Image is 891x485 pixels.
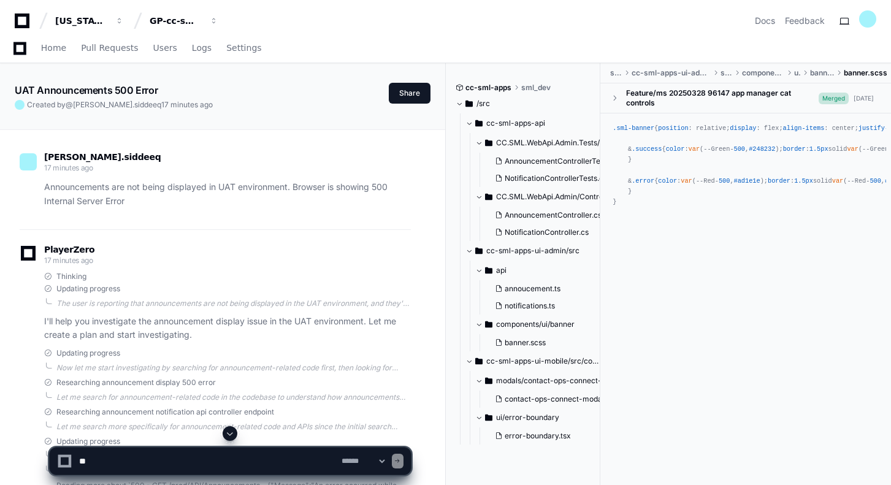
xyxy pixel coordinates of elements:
[44,152,161,162] span: [PERSON_NAME].siddeeq
[485,189,492,204] svg: Directory
[626,88,819,108] div: Feature/ms 20250328 96147 app manager cat controls
[749,145,775,153] span: #248232
[226,34,261,63] a: Settings
[56,299,411,308] div: The user is reporting that announcements are not being displayed in the UAT environment, and they...
[490,334,594,351] button: banner.scss
[721,68,732,78] span: src
[844,68,887,78] span: banner.scss
[50,10,129,32] button: [US_STATE] Pacific
[496,138,611,148] span: CC.SML.WebApi.Admin.Tests/Controllers
[734,145,745,153] span: 500
[783,145,806,153] span: border
[486,246,579,256] span: cc-sml-apps-ui-admin/src
[505,210,602,220] span: AnnouncementController.cs
[490,207,604,224] button: AnnouncementController.cs
[496,265,507,275] span: api
[475,116,483,131] svg: Directory
[496,192,611,202] span: CC.SML.WebApi.Admin/Controllers
[55,15,108,27] div: [US_STATE] Pacific
[389,83,430,104] button: Share
[81,44,138,52] span: Pull Requests
[475,408,611,427] button: ui/error-boundary
[521,83,551,93] span: sml_dev
[496,319,575,329] span: components/ui/banner
[44,256,93,265] span: 17 minutes ago
[734,177,760,185] span: #ad1e1e
[486,118,545,128] span: cc-sml-apps-api
[161,100,213,109] span: 17 minutes ago
[465,351,602,371] button: cc-sml-apps-ui-mobile/src/components
[681,177,692,185] span: var
[44,180,411,208] p: Announcements are not being displayed in UAT environment. Browser is showing 500 Internal Server ...
[854,94,874,103] div: [DATE]
[56,378,216,388] span: Researching announcement display 500 error
[81,34,138,63] a: Pull Requests
[490,391,614,408] button: contact-ops-connect-modal.tsx
[226,44,261,52] span: Settings
[505,227,589,237] span: NotificationController.cs
[505,156,620,166] span: AnnouncementControllerTests.cs
[475,261,602,280] button: api
[768,177,790,185] span: border
[485,410,492,425] svg: Directory
[150,15,202,27] div: GP-cc-sml-apps
[41,44,66,52] span: Home
[496,376,611,386] span: modals/contact-ops-connect-modal
[485,263,492,278] svg: Directory
[809,145,828,153] span: 1.5px
[689,145,700,153] span: var
[794,177,813,185] span: 1.5px
[785,15,825,27] button: Feedback
[485,136,492,150] svg: Directory
[794,68,800,78] span: ui
[192,44,212,52] span: Logs
[15,84,158,96] app-text-character-animate: UAT Announcements 500 Error
[632,177,654,185] span: .error
[810,68,834,78] span: banner
[456,94,592,113] button: /src
[490,297,594,315] button: notifications.ts
[475,354,483,369] svg: Directory
[27,100,213,110] span: Created by
[465,83,511,93] span: cc-sml-apps
[496,413,559,422] span: ui/error-boundary
[485,373,492,388] svg: Directory
[475,315,602,334] button: components/ui/banner
[832,177,843,185] span: var
[475,243,483,258] svg: Directory
[465,96,473,111] svg: Directory
[465,241,602,261] button: cc-sml-apps-ui-admin/src
[475,133,611,153] button: CC.SML.WebApi.Admin.Tests/Controllers
[730,124,756,132] span: display
[465,113,602,133] button: cc-sml-apps-api
[476,99,490,109] span: /src
[666,145,685,153] span: color
[755,15,775,27] a: Docs
[56,348,120,358] span: Updating progress
[847,145,858,153] span: var
[505,284,560,294] span: annoucement.ts
[153,34,177,63] a: Users
[505,394,616,404] span: contact-ops-connect-modal.tsx
[73,100,161,109] span: [PERSON_NAME].siddeeq
[41,34,66,63] a: Home
[44,246,94,253] span: PlayerZero
[485,317,492,332] svg: Directory
[783,124,825,132] span: align-items
[505,338,546,348] span: banner.scss
[632,68,711,78] span: cc-sml-apps-ui-admin
[192,34,212,63] a: Logs
[56,272,86,281] span: Thinking
[613,124,654,132] span: .sml-banner
[505,174,607,183] span: NotificationControllerTests.cs
[505,301,555,311] span: notifications.ts
[632,145,662,153] span: .success
[490,280,594,297] button: annoucement.ts
[742,68,785,78] span: components
[486,356,602,366] span: cc-sml-apps-ui-mobile/src/components
[44,315,411,343] p: I'll help you investigate the announcement display issue in the UAT environment. Let me create a ...
[145,10,223,32] button: GP-cc-sml-apps
[475,187,611,207] button: CC.SML.WebApi.Admin/Controllers
[658,124,688,132] span: position
[490,153,614,170] button: AnnouncementControllerTests.cs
